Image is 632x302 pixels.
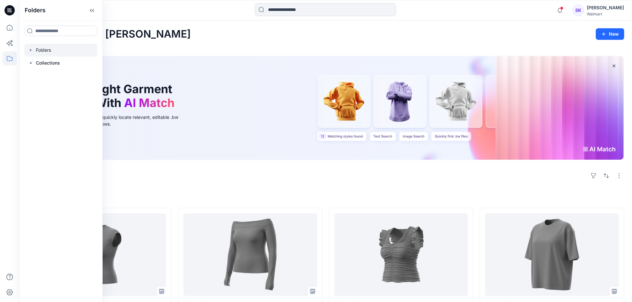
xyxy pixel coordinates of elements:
div: Walmart [587,12,624,16]
p: Collections [36,59,60,67]
h4: Styles [27,194,624,201]
h2: Welcome back, [PERSON_NAME] [27,28,191,40]
button: New [596,28,624,40]
a: SCHA0003FA26_ADM_SS OVERSIZED TEE_140GSM [485,213,619,296]
div: Use text or image search to quickly locate relevant, editable .bw files for faster design workflows. [43,114,187,127]
a: SCHA0007FA26_ADM_SL RUCHED V TANK [334,213,468,296]
h1: Find the Right Garment Instantly With [43,82,178,110]
a: SCHA0005FA26_ADM_OFF SHOULDER TOP [183,213,317,296]
div: SK [573,4,584,16]
span: AI Match [124,96,174,110]
div: [PERSON_NAME] [587,4,624,12]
